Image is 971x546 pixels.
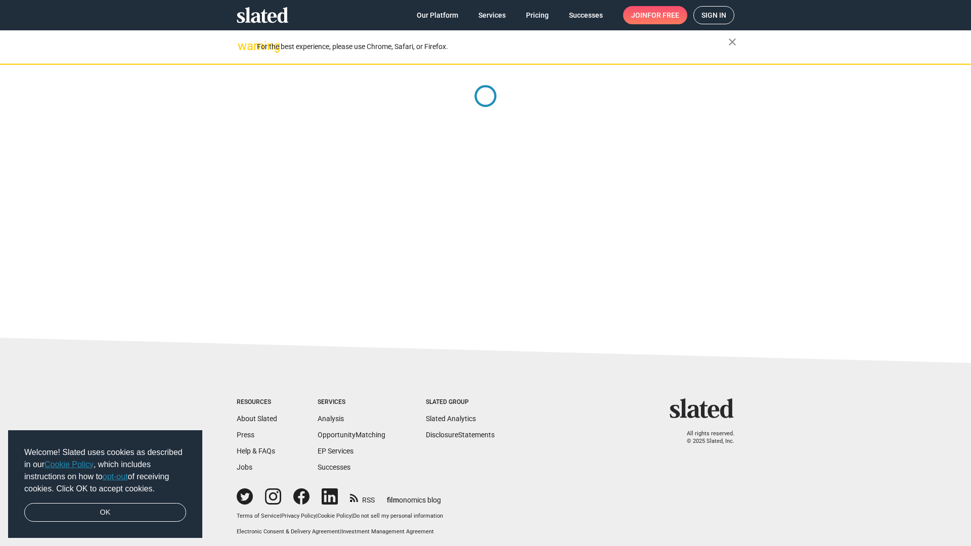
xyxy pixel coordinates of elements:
[561,6,611,24] a: Successes
[569,6,603,24] span: Successes
[237,415,277,423] a: About Slated
[318,415,344,423] a: Analysis
[237,528,340,535] a: Electronic Consent & Delivery Agreement
[426,415,476,423] a: Slated Analytics
[237,447,275,455] a: Help & FAQs
[676,430,734,445] p: All rights reserved. © 2025 Slated, Inc.
[426,431,495,439] a: DisclosureStatements
[631,6,679,24] span: Join
[387,487,441,505] a: filmonomics blog
[350,489,375,505] a: RSS
[417,6,458,24] span: Our Platform
[257,40,728,54] div: For the best experience, please use Chrome, Safari, or Firefox.
[409,6,466,24] a: Our Platform
[318,398,385,406] div: Services
[318,513,351,519] a: Cookie Policy
[518,6,557,24] a: Pricing
[340,528,341,535] span: |
[237,431,254,439] a: Press
[526,6,549,24] span: Pricing
[24,446,186,495] span: Welcome! Slated uses cookies as described in our , which includes instructions on how to of recei...
[470,6,514,24] a: Services
[726,36,738,48] mat-icon: close
[45,460,94,469] a: Cookie Policy
[281,513,316,519] a: Privacy Policy
[478,6,506,24] span: Services
[647,6,679,24] span: for free
[701,7,726,24] span: Sign in
[24,503,186,522] a: dismiss cookie message
[280,513,281,519] span: |
[353,513,443,520] button: Do not sell my personal information
[318,463,350,471] a: Successes
[316,513,318,519] span: |
[341,528,434,535] a: Investment Management Agreement
[238,40,250,52] mat-icon: warning
[237,463,252,471] a: Jobs
[103,472,128,481] a: opt-out
[623,6,687,24] a: Joinfor free
[318,431,385,439] a: OpportunityMatching
[237,513,280,519] a: Terms of Service
[387,496,399,504] span: film
[693,6,734,24] a: Sign in
[318,447,354,455] a: EP Services
[8,430,202,538] div: cookieconsent
[237,398,277,406] div: Resources
[426,398,495,406] div: Slated Group
[351,513,353,519] span: |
